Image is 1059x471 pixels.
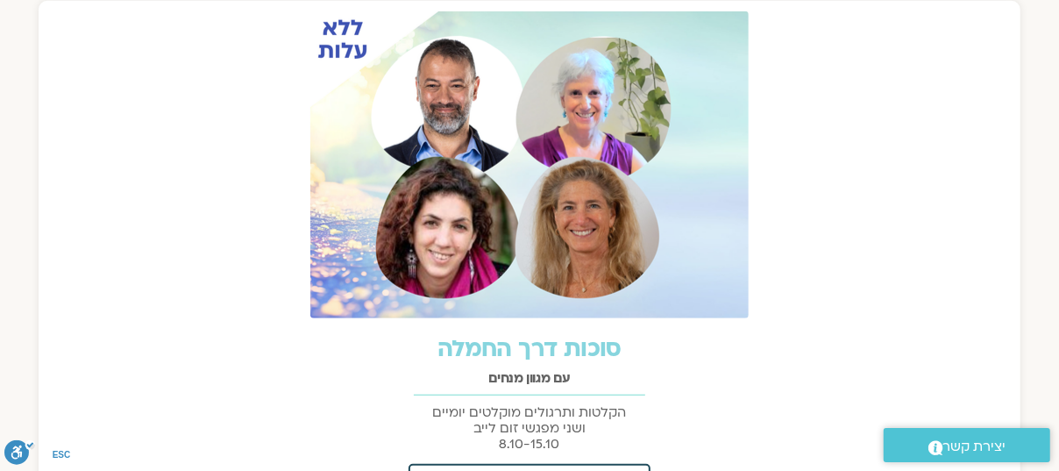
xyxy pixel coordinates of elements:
p: הקלטות ותרגולים מוקלטים יומיים ושני מפגשי זום לייב [47,404,1012,452]
span: 8.10-15.10 [500,435,560,453]
a: יצירת קשר [884,428,1050,462]
span: יצירת קשר [943,435,1006,459]
h2: עם מגוון מנחים [47,371,1012,386]
a: סוכות דרך החמלה [437,333,622,365]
